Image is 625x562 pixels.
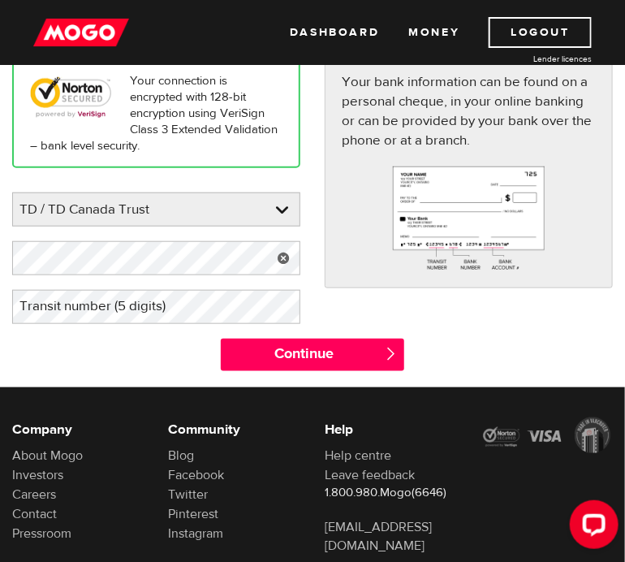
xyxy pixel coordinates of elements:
a: Pressroom [12,525,71,542]
p: Your bank information can be found on a personal cheque, in your online banking or can be provide... [342,72,596,150]
a: Careers [12,486,56,503]
input: Continue [221,339,405,371]
a: Contact [12,506,57,522]
h6: Help [325,420,457,439]
iframe: LiveChat chat widget [557,494,625,562]
a: Leave feedback [325,467,415,483]
img: paycheck-large-7c426558fe069eeec9f9d0ad74ba3ec2.png [393,166,545,271]
a: Money [408,17,459,48]
a: Logout [489,17,592,48]
p: 1.800.980.Mogo(6646) [325,485,457,501]
label: Transit number (5 digits) [12,290,199,323]
a: Investors [12,467,63,483]
p: Your connection is encrypted with 128-bit encryption using VeriSign Class 3 Extended Validation –... [30,73,282,154]
a: [EMAIL_ADDRESS][DOMAIN_NAME] [325,519,432,555]
h6: Community [169,420,301,439]
img: legal-icons-92a2ffecb4d32d839781d1b4e4802d7b.png [481,417,614,453]
a: Lender licences [470,53,592,65]
a: Facebook [169,467,225,483]
span:  [384,347,398,361]
h6: Company [12,420,144,439]
a: Instagram [169,525,224,542]
a: Help centre [325,447,391,464]
a: Pinterest [169,506,219,522]
a: Blog [169,447,195,464]
img: mogo_logo-11ee424be714fa7cbb0f0f49df9e16ec.png [33,17,129,48]
a: About Mogo [12,447,83,464]
a: Dashboard [290,17,379,48]
a: Twitter [169,486,209,503]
